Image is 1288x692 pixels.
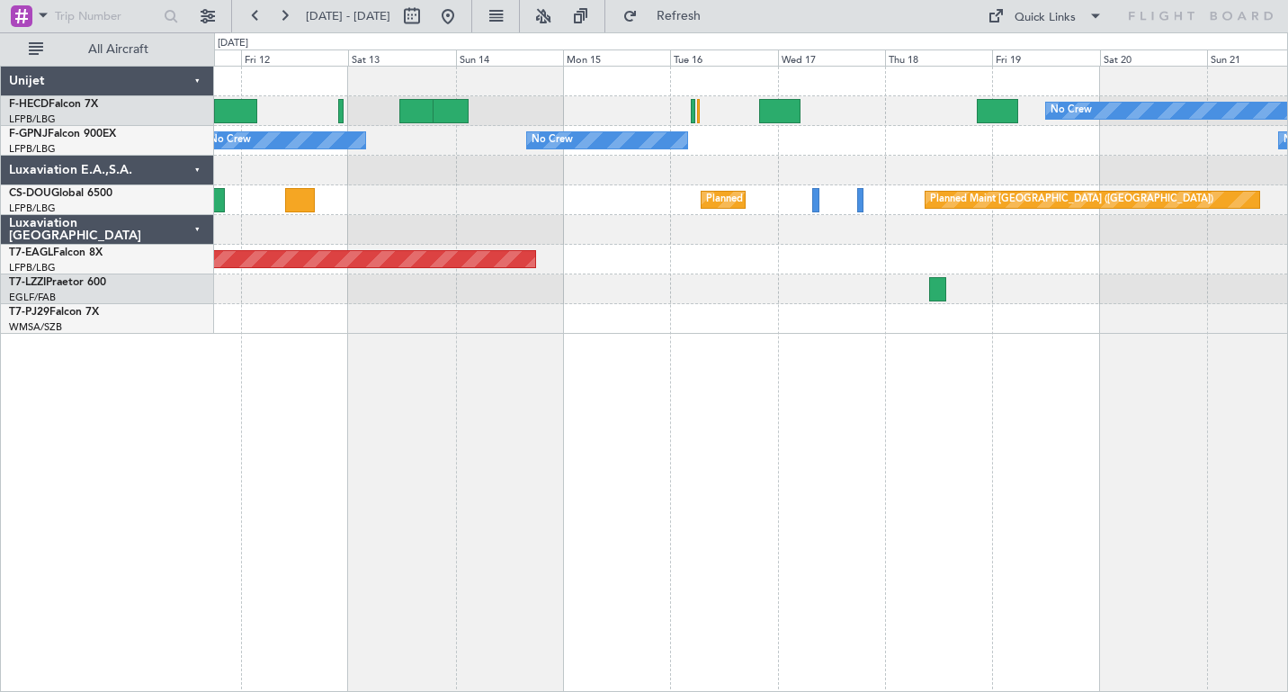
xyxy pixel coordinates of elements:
div: Fri 19 [992,49,1099,66]
span: CS-DOU [9,188,51,199]
a: T7-LZZIPraetor 600 [9,277,106,288]
div: [DATE] [218,36,248,51]
span: T7-LZZI [9,277,46,288]
span: Refresh [641,10,717,22]
div: Sat 20 [1100,49,1207,66]
div: Sun 14 [456,49,563,66]
button: Refresh [614,2,722,31]
a: WMSA/SZB [9,320,62,334]
a: LFPB/LBG [9,202,56,215]
input: Trip Number [55,3,158,30]
a: EGLF/FAB [9,291,56,304]
a: F-GPNJFalcon 900EX [9,129,116,139]
div: Planned Maint [GEOGRAPHIC_DATA] ([GEOGRAPHIC_DATA]) [930,186,1213,213]
div: Planned Maint [GEOGRAPHIC_DATA] ([GEOGRAPHIC_DATA]) [706,186,989,213]
div: Tue 16 [670,49,777,66]
a: CS-DOUGlobal 6500 [9,188,112,199]
a: F-HECDFalcon 7X [9,99,98,110]
span: All Aircraft [47,43,190,56]
button: Quick Links [979,2,1112,31]
a: LFPB/LBG [9,261,56,274]
span: F-GPNJ [9,129,48,139]
div: Mon 15 [563,49,670,66]
div: Sat 13 [348,49,455,66]
div: Fri 12 [241,49,348,66]
div: No Crew [1051,97,1092,124]
div: Quick Links [1015,9,1076,27]
a: LFPB/LBG [9,112,56,126]
span: T7-EAGL [9,247,53,258]
div: Thu 18 [885,49,992,66]
span: F-HECD [9,99,49,110]
a: T7-PJ29Falcon 7X [9,307,99,318]
button: All Aircraft [20,35,195,64]
div: No Crew [532,127,573,154]
div: Wed 17 [778,49,885,66]
a: LFPB/LBG [9,142,56,156]
a: T7-EAGLFalcon 8X [9,247,103,258]
span: T7-PJ29 [9,307,49,318]
span: [DATE] - [DATE] [306,8,390,24]
div: No Crew [210,127,251,154]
